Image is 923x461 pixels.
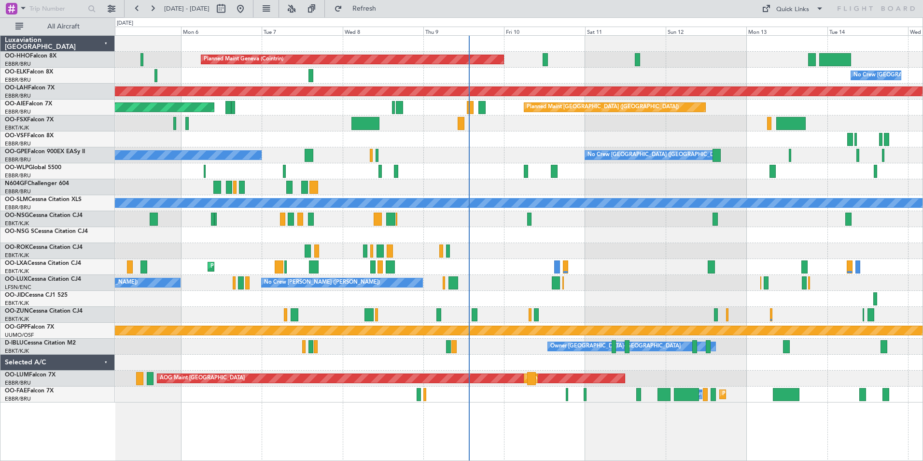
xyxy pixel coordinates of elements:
span: OO-AIE [5,101,26,107]
span: OO-WLP [5,165,28,171]
a: EBBR/BRU [5,156,31,163]
div: Planned Maint Geneva (Cointrin) [204,52,283,67]
div: [DATE] [117,19,133,28]
span: OO-GPP [5,324,28,330]
span: OO-ELK [5,69,27,75]
a: EBBR/BRU [5,140,31,147]
div: Wed 8 [343,27,423,35]
a: EBKT/KJK [5,316,29,323]
div: Mon 6 [181,27,262,35]
a: EBBR/BRU [5,172,31,179]
a: OO-FSXFalcon 7X [5,117,54,123]
span: OO-LXA [5,260,28,266]
span: OO-ROK [5,245,29,250]
a: EBBR/BRU [5,108,31,115]
span: OO-NSG [5,213,29,218]
span: OO-LUX [5,276,28,282]
a: EBKT/KJK [5,347,29,355]
a: EBKT/KJK [5,300,29,307]
div: Sun 12 [666,27,746,35]
span: D-IBLU [5,340,24,346]
span: OO-NSG S [5,229,34,234]
a: EBKT/KJK [5,252,29,259]
a: D-IBLUCessna Citation M2 [5,340,76,346]
a: OO-ROKCessna Citation CJ4 [5,245,83,250]
a: EBBR/BRU [5,188,31,195]
div: Tue 7 [262,27,342,35]
div: Tue 14 [827,27,908,35]
a: OO-JIDCessna CJ1 525 [5,292,68,298]
a: UUMO/OSF [5,331,34,339]
a: OO-VSFFalcon 8X [5,133,54,139]
div: Planned Maint Kortrijk-[GEOGRAPHIC_DATA] [210,259,323,274]
div: No Crew [PERSON_NAME] ([PERSON_NAME]) [264,275,380,290]
div: Thu 9 [423,27,504,35]
button: All Aircraft [11,19,105,34]
a: EBBR/BRU [5,76,31,84]
a: EBBR/BRU [5,92,31,100]
span: OO-VSF [5,133,27,139]
a: OO-WLPGlobal 5500 [5,165,61,171]
span: [DATE] - [DATE] [164,4,210,13]
a: OO-GPEFalcon 900EX EASy II [5,149,85,155]
span: OO-FAE [5,388,27,394]
div: Quick Links [776,5,809,14]
a: EBKT/KJK [5,220,29,227]
span: OO-GPE [5,149,28,155]
a: OO-LXACessna Citation CJ4 [5,260,81,266]
div: Sat 11 [585,27,666,35]
span: OO-SLM [5,197,28,202]
div: Planned Maint Melsbroek Air Base [722,387,807,402]
a: EBBR/BRU [5,379,31,387]
span: Refresh [344,5,385,12]
a: EBKT/KJK [5,124,29,131]
a: OO-SLMCessna Citation XLS [5,197,82,202]
div: Sun 5 [100,27,181,35]
div: Fri 10 [504,27,585,35]
div: AOG Maint [GEOGRAPHIC_DATA] [160,371,245,386]
a: OO-GPPFalcon 7X [5,324,54,330]
input: Trip Number [29,1,85,16]
a: OO-HHOFalcon 8X [5,53,56,59]
div: Owner [GEOGRAPHIC_DATA]-[GEOGRAPHIC_DATA] [550,339,681,354]
span: OO-JID [5,292,25,298]
div: No Crew [GEOGRAPHIC_DATA] ([GEOGRAPHIC_DATA] National) [587,148,749,162]
a: OO-NSGCessna Citation CJ4 [5,213,83,218]
a: EBKT/KJK [5,268,29,275]
span: N604GF [5,181,28,187]
button: Refresh [330,1,388,16]
div: Mon 13 [746,27,827,35]
span: OO-FSX [5,117,27,123]
a: OO-AIEFalcon 7X [5,101,52,107]
a: OO-NSG SCessna Citation CJ4 [5,229,88,234]
button: Quick Links [757,1,828,16]
span: OO-LAH [5,85,28,91]
span: OO-ZUN [5,308,29,314]
a: OO-ELKFalcon 8X [5,69,53,75]
div: Planned Maint [GEOGRAPHIC_DATA] ([GEOGRAPHIC_DATA]) [527,100,679,115]
a: EBBR/BRU [5,60,31,68]
a: OO-FAEFalcon 7X [5,388,54,394]
a: OO-LUMFalcon 7X [5,372,56,378]
a: OO-ZUNCessna Citation CJ4 [5,308,83,314]
span: All Aircraft [25,23,102,30]
span: OO-HHO [5,53,30,59]
a: LFSN/ENC [5,284,31,291]
a: OO-LUXCessna Citation CJ4 [5,276,81,282]
a: OO-LAHFalcon 7X [5,85,55,91]
a: EBBR/BRU [5,204,31,211]
span: OO-LUM [5,372,29,378]
a: EBBR/BRU [5,395,31,403]
a: N604GFChallenger 604 [5,181,69,187]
